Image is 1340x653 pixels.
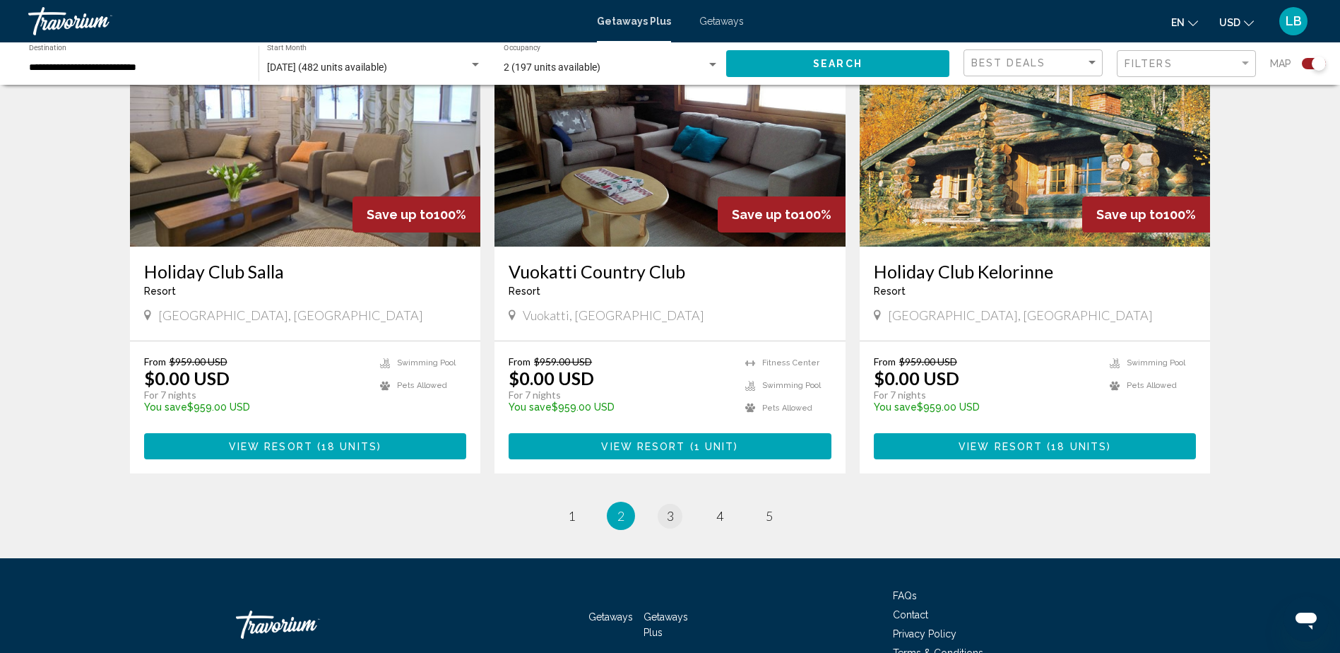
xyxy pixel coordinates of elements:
[397,381,447,390] span: Pets Allowed
[321,441,377,452] span: 18 units
[504,61,600,73] span: 2 (197 units available)
[397,358,456,367] span: Swimming Pool
[888,307,1153,323] span: [GEOGRAPHIC_DATA], [GEOGRAPHIC_DATA]
[893,628,956,640] a: Privacy Policy
[144,286,176,297] span: Resort
[813,59,862,70] span: Search
[874,286,906,297] span: Resort
[1117,49,1256,78] button: Filter
[170,355,227,367] span: $959.00 USD
[732,207,799,222] span: Save up to
[766,508,773,524] span: 5
[667,508,674,524] span: 3
[762,358,819,367] span: Fitness Center
[313,441,381,452] span: ( )
[874,401,1096,413] p: $959.00 USD
[509,401,731,413] p: $959.00 USD
[1127,381,1177,390] span: Pets Allowed
[1082,196,1210,233] div: 100%
[893,590,917,601] a: FAQs
[130,502,1211,530] ul: Pagination
[1283,596,1329,642] iframe: Button to launch messaging window
[509,286,540,297] span: Resort
[144,261,467,282] a: Holiday Club Salla
[144,355,166,367] span: From
[1219,12,1254,33] button: Change currency
[1127,358,1185,367] span: Swimming Pool
[959,441,1043,452] span: View Resort
[267,61,387,73] span: [DATE] (482 units available)
[762,381,821,390] span: Swimming Pool
[1171,12,1198,33] button: Change language
[1125,58,1173,69] span: Filters
[617,508,624,524] span: 2
[874,355,896,367] span: From
[509,433,831,459] button: View Resort(1 unit)
[694,441,735,452] span: 1 unit
[130,20,481,247] img: 3939I01L.jpg
[874,367,959,389] p: $0.00 USD
[494,20,846,247] img: 3215I01X.jpg
[158,307,423,323] span: [GEOGRAPHIC_DATA], [GEOGRAPHIC_DATA]
[144,401,367,413] p: $959.00 USD
[899,355,957,367] span: $959.00 USD
[509,389,731,401] p: For 7 nights
[601,441,685,452] span: View Resort
[144,433,467,459] button: View Resort(18 units)
[1219,17,1240,28] span: USD
[1270,54,1291,73] span: Map
[28,7,583,35] a: Travorium
[874,433,1197,459] button: View Resort(18 units)
[686,441,739,452] span: ( )
[367,207,434,222] span: Save up to
[644,611,688,638] a: Getaways Plus
[971,57,1045,69] span: Best Deals
[597,16,671,27] a: Getaways Plus
[509,261,831,282] a: Vuokatti Country Club
[568,508,575,524] span: 1
[236,604,377,646] a: Travorium
[874,389,1096,401] p: For 7 nights
[534,355,592,367] span: $959.00 USD
[893,609,928,620] a: Contact
[509,401,552,413] span: You save
[144,401,187,413] span: You save
[1043,441,1111,452] span: ( )
[716,508,723,524] span: 4
[509,355,530,367] span: From
[1096,207,1163,222] span: Save up to
[523,307,704,323] span: Vuokatti, [GEOGRAPHIC_DATA]
[509,367,594,389] p: $0.00 USD
[1051,441,1107,452] span: 18 units
[874,261,1197,282] a: Holiday Club Kelorinne
[874,401,917,413] span: You save
[762,404,812,413] span: Pets Allowed
[229,441,313,452] span: View Resort
[1171,17,1185,28] span: en
[1275,6,1312,36] button: User Menu
[144,389,367,401] p: For 7 nights
[860,20,1211,247] img: 3498E01X.jpg
[1286,14,1302,28] span: LB
[588,611,633,623] a: Getaways
[971,57,1098,69] mat-select: Sort by
[144,367,230,389] p: $0.00 USD
[352,196,480,233] div: 100%
[726,50,949,76] button: Search
[699,16,744,27] a: Getaways
[718,196,846,233] div: 100%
